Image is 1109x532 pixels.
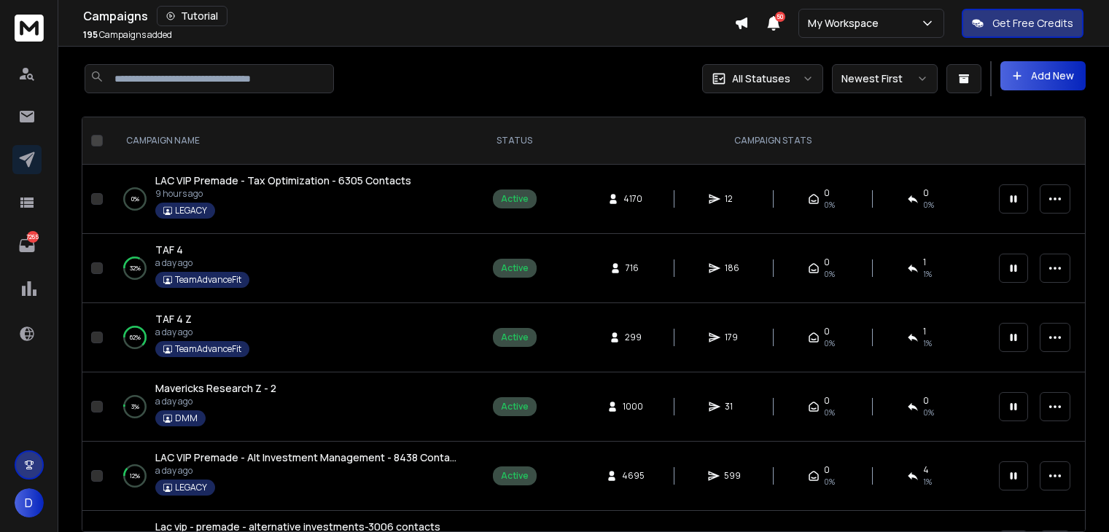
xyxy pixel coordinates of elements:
div: Active [501,193,529,205]
span: 4170 [623,193,642,205]
span: 1000 [623,401,643,412]
div: Active [501,470,529,482]
button: Newest First [832,64,938,93]
span: TAF 4 Z [155,312,192,326]
p: 9 hours ago [155,188,411,200]
span: 1 [923,257,926,268]
span: 0 [824,395,830,407]
span: 4695 [622,470,645,482]
span: 0% [824,268,835,280]
button: Tutorial [157,6,227,26]
a: LAC VIP Premade - Alt Investment Management - 8438 Contacts [155,450,459,465]
span: 195 [83,28,98,41]
td: 3%Mavericks Research Z - 2a day agoDMM [109,372,473,442]
span: 31 [725,401,739,412]
p: 3 % [131,399,139,414]
p: 32 % [130,261,141,275]
span: 0% [824,476,835,488]
span: 0 % [923,407,934,418]
th: CAMPAIGN NAME [109,117,473,165]
p: a day ago [155,257,249,269]
p: LEGACY [175,482,207,493]
p: a day ago [155,465,459,477]
a: LAC VIP Premade - Tax Optimization - 6305 Contacts [155,173,411,188]
span: 186 [725,262,739,274]
p: TeamAdvanceFit [175,274,241,286]
p: a day ago [155,396,276,407]
span: 0 [923,187,929,199]
p: a day ago [155,326,249,338]
a: TAF 4 [155,243,183,257]
p: TeamAdvanceFit [175,343,241,355]
span: 0 [824,326,830,337]
button: Get Free Credits [962,9,1083,38]
span: 0% [824,199,835,211]
p: Campaigns added [83,29,172,41]
span: 1 % [923,268,932,280]
span: 50 [775,12,785,22]
p: LEGACY [175,205,207,216]
td: 12%LAC VIP Premade - Alt Investment Management - 8438 Contactsa day agoLEGACY [109,442,473,511]
span: 716 [626,262,640,274]
span: 0 [824,464,830,476]
div: Campaigns [83,6,734,26]
span: 599 [724,470,741,482]
div: Active [501,401,529,412]
span: 1 [923,326,926,337]
td: 62%TAF 4 Za day agoTeamAdvanceFit [109,303,473,372]
span: LAC VIP Premade - Tax Optimization - 6305 Contacts [155,173,411,187]
span: LAC VIP Premade - Alt Investment Management - 8438 Contacts [155,450,466,464]
td: 32%TAF 4a day agoTeamAdvanceFit [109,234,473,303]
span: 12 [725,193,739,205]
th: STATUS [473,117,556,165]
button: Add New [1000,61,1086,90]
p: All Statuses [732,71,790,86]
p: 7265 [27,231,39,243]
span: 1 % [923,476,932,488]
td: 0%LAC VIP Premade - Tax Optimization - 6305 Contacts9 hours agoLEGACY [109,165,473,234]
span: 4 [923,464,929,476]
th: CAMPAIGN STATS [556,117,990,165]
button: D [15,488,44,517]
a: 7265 [12,231,42,260]
p: Get Free Credits [992,16,1073,31]
div: Active [501,332,529,343]
a: TAF 4 Z [155,312,192,326]
span: 179 [725,332,739,343]
span: 1 % [923,337,932,349]
p: 62 % [130,330,141,345]
p: DMM [175,412,198,424]
p: 0 % [131,192,139,206]
span: 0 [824,187,830,199]
p: My Workspace [808,16,884,31]
span: 0% [824,407,835,418]
span: 0 [923,395,929,407]
span: 0% [824,337,835,349]
span: Mavericks Research Z - 2 [155,381,276,395]
span: 0 [824,257,830,268]
div: Active [501,262,529,274]
span: 0 % [923,199,934,211]
p: 12 % [130,469,140,483]
a: Mavericks Research Z - 2 [155,381,276,396]
span: 299 [625,332,642,343]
